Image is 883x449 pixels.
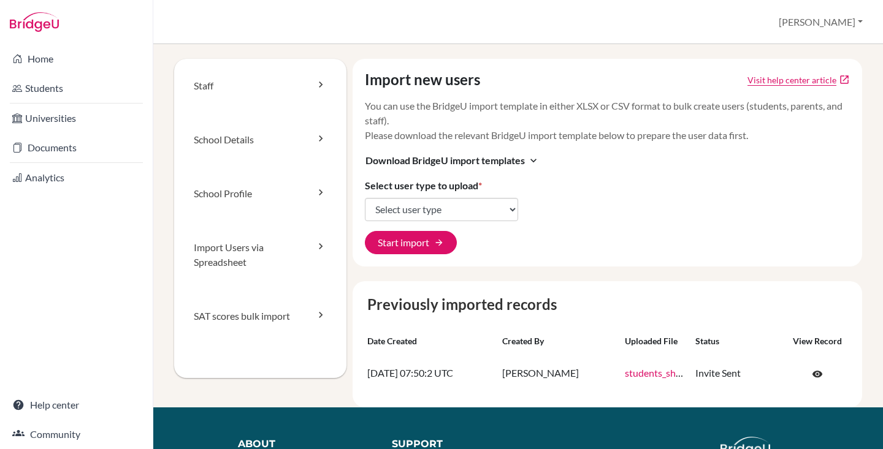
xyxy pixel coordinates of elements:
[362,330,497,352] th: Date created
[10,12,59,32] img: Bridge-U
[690,330,782,352] th: Status
[782,330,852,352] th: View record
[2,106,150,130] a: Universities
[365,71,480,89] h4: Import new users
[839,74,850,85] a: open_in_new
[799,362,836,385] a: Click to open the record on its current state
[625,367,708,379] a: students_sheet.xlsx
[365,231,457,254] button: Start import
[365,153,540,168] button: Download BridgeU import templatesexpand_more
[812,369,823,380] span: visibility
[174,113,346,167] a: School Details
[365,178,482,193] label: Select user type to upload
[497,330,620,352] th: Created by
[2,393,150,417] a: Help center
[362,293,853,315] caption: Previously imported records
[434,238,444,247] span: arrow_forward
[174,167,346,221] a: School Profile
[2,165,150,190] a: Analytics
[2,76,150,100] a: Students
[174,59,346,113] a: Staff
[365,153,525,168] span: Download BridgeU import templates
[620,330,691,352] th: Uploaded file
[2,422,150,447] a: Community
[773,10,868,34] button: [PERSON_NAME]
[747,74,836,86] a: Click to open Tracking student registration article in a new tab
[2,135,150,160] a: Documents
[365,99,851,143] p: You can use the BridgeU import template in either XLSX or CSV format to bulk create users (studen...
[362,352,497,395] td: [DATE] 07:50:2 UTC
[174,289,346,343] a: SAT scores bulk import
[174,221,346,289] a: Import Users via Spreadsheet
[527,154,540,167] i: expand_more
[2,47,150,71] a: Home
[497,352,620,395] td: [PERSON_NAME]
[690,352,782,395] td: Invite Sent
